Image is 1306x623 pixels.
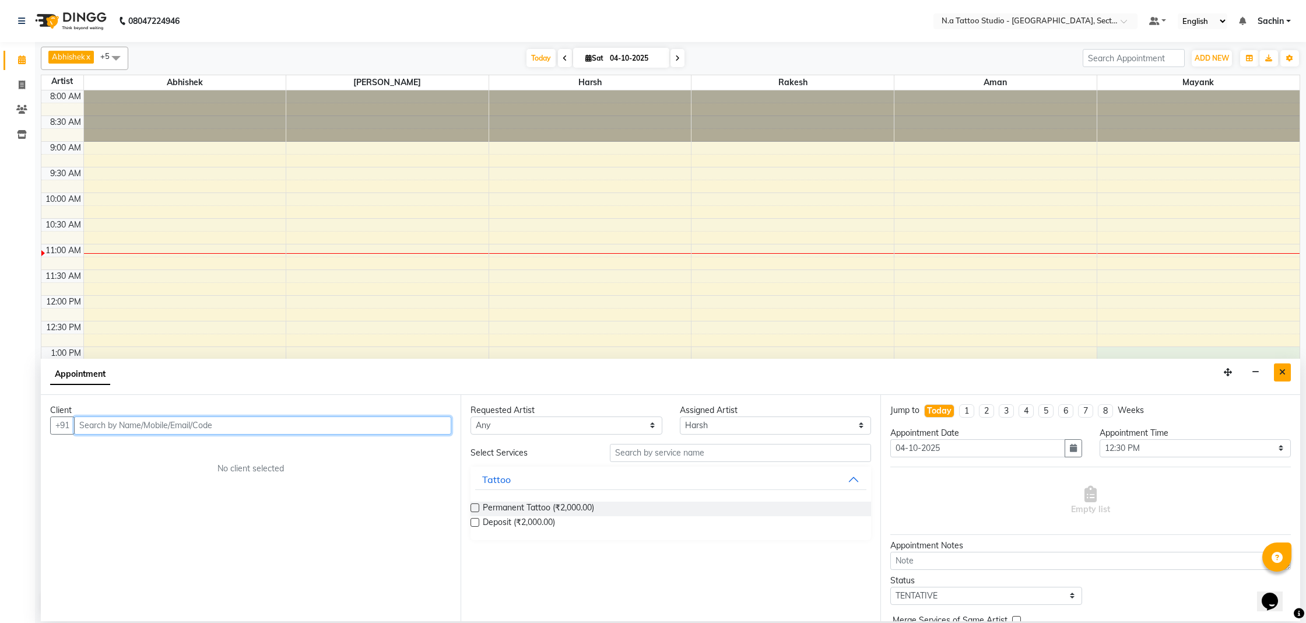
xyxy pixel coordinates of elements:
[1118,404,1144,416] div: Weeks
[979,404,994,418] li: 2
[1195,54,1229,62] span: ADD NEW
[43,270,83,282] div: 11:30 AM
[680,404,872,416] div: Assigned Artist
[1274,363,1291,381] button: Close
[1098,404,1113,418] li: 8
[1097,75,1300,90] span: Mayank
[48,90,83,103] div: 8:00 AM
[890,575,1082,587] div: Status
[52,52,85,61] span: Abhishek
[483,502,594,516] span: Permanent Tattoo (₹2,000.00)
[1071,486,1110,516] span: Empty list
[44,296,83,308] div: 12:00 PM
[43,193,83,205] div: 10:00 AM
[286,75,489,90] span: [PERSON_NAME]
[1257,576,1294,611] iframe: chat widget
[927,405,952,417] div: Today
[999,404,1014,418] li: 3
[462,447,601,459] div: Select Services
[100,51,118,61] span: +5
[483,516,555,531] span: Deposit (₹2,000.00)
[526,49,556,67] span: Today
[44,321,83,334] div: 12:30 PM
[1192,50,1232,66] button: ADD NEW
[78,463,423,475] div: No client selected
[890,540,1291,552] div: Appointment Notes
[890,404,919,416] div: Jump to
[610,444,871,462] input: Search by service name
[50,404,451,416] div: Client
[48,347,83,359] div: 1:00 PM
[894,75,1097,90] span: Aman
[606,50,665,67] input: 2025-10-04
[691,75,894,90] span: Rakesh
[48,116,83,128] div: 8:30 AM
[1100,427,1291,439] div: Appointment Time
[1083,49,1185,67] input: Search Appointment
[1258,15,1284,27] span: Sachin
[489,75,691,90] span: Harsh
[84,75,286,90] span: Abhishek
[959,404,974,418] li: 1
[85,52,90,61] a: x
[471,404,662,416] div: Requested Artist
[890,427,1082,439] div: Appointment Date
[128,5,180,37] b: 08047224946
[48,167,83,180] div: 9:30 AM
[890,439,1065,457] input: yyyy-mm-dd
[482,473,511,487] div: Tattoo
[74,416,451,435] input: Search by Name/Mobile/Email/Code
[1058,404,1073,418] li: 6
[48,142,83,154] div: 9:00 AM
[41,75,83,87] div: Artist
[43,219,83,231] div: 10:30 AM
[30,5,110,37] img: logo
[50,364,110,385] span: Appointment
[1019,404,1034,418] li: 4
[475,469,866,490] button: Tattoo
[582,54,606,62] span: Sat
[43,244,83,257] div: 11:00 AM
[50,416,75,435] button: +91
[1078,404,1093,418] li: 7
[1038,404,1054,418] li: 5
